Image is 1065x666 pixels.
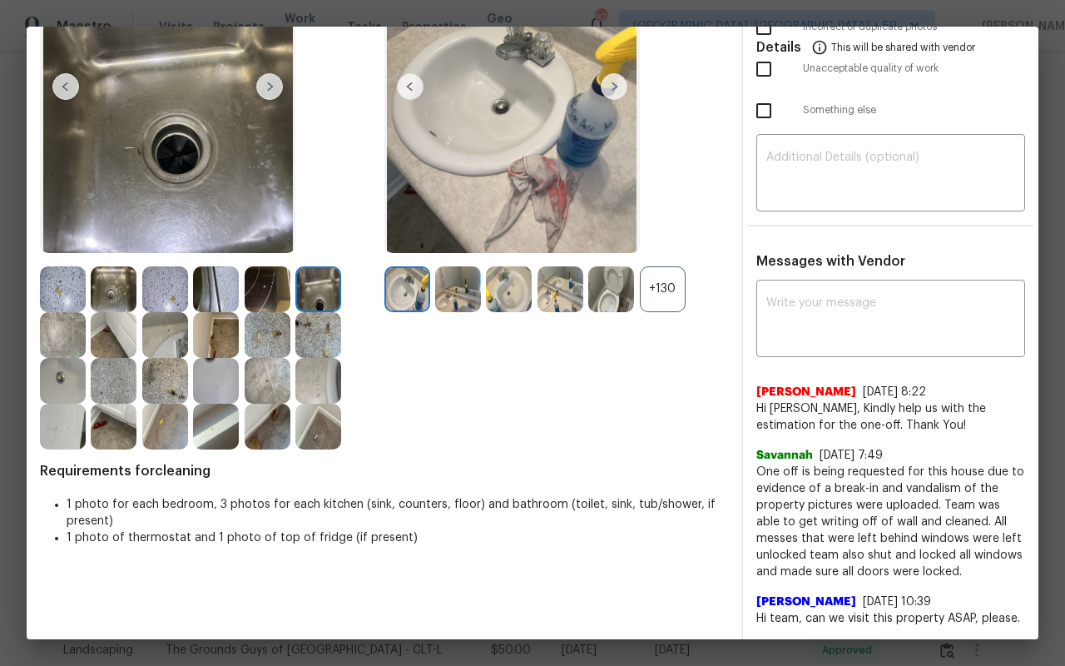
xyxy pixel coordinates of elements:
span: Hi [PERSON_NAME], Kindly help us with the estimation for the one-off. Thank You! [756,400,1025,434]
img: left-chevron-button-url [397,73,424,100]
div: Something else [743,90,1038,132]
li: 1 photo of thermostat and 1 photo of top of fridge (if present) [67,529,728,546]
span: Requirements for cleaning [40,463,728,480]
span: Details [756,27,801,67]
span: Messages with Vendor [756,255,905,268]
span: Hi team, can we visit this property ASAP, please. [756,610,1025,627]
div: Unacceptable quality of work [743,48,1038,90]
span: [DATE] 10:39 [863,596,931,608]
span: [PERSON_NAME] [756,594,856,610]
img: right-chevron-button-url [601,73,627,100]
span: Something else [803,103,1025,117]
img: right-chevron-button-url [256,73,283,100]
span: [DATE] 7:49 [820,450,883,461]
img: left-chevron-button-url [52,73,79,100]
span: [PERSON_NAME] [756,384,856,400]
span: This will be shared with vendor [831,27,975,67]
span: [DATE] 8:22 [863,386,926,398]
span: Unacceptable quality of work [803,62,1025,76]
span: One off is being requested for this house due to evidence of a break-in and vandalism of the prop... [756,464,1025,580]
div: +130 [640,266,686,312]
span: Savannah [756,447,813,464]
li: 1 photo for each bedroom, 3 photos for each kitchen (sink, counters, floor) and bathroom (toilet,... [67,496,728,529]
